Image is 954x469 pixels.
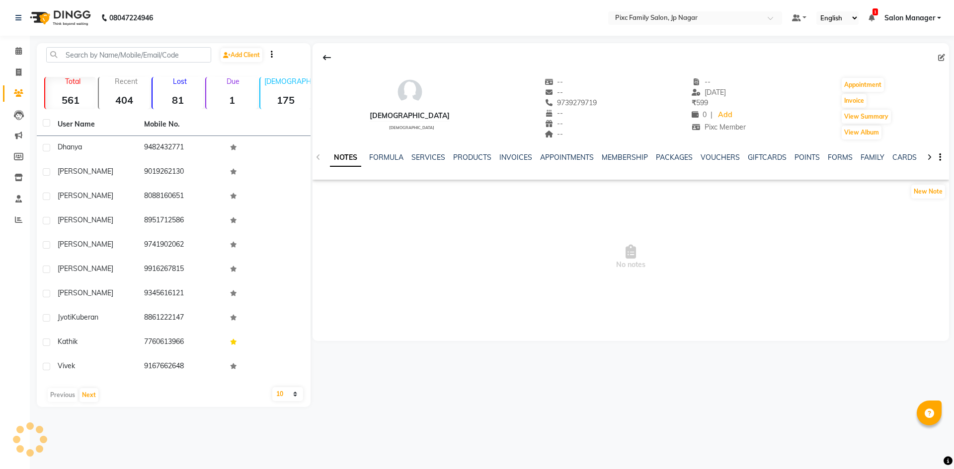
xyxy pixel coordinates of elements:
p: Total [49,77,96,86]
span: [PERSON_NAME] [58,240,113,249]
span: 1 [873,8,878,15]
td: 9019262130 [138,160,225,185]
a: POINTS [795,153,820,162]
span: [DEMOGRAPHIC_DATA] [389,125,434,130]
strong: 561 [45,94,96,106]
div: [DEMOGRAPHIC_DATA] [370,111,450,121]
span: -- [692,77,711,86]
a: APPOINTMENTS [540,153,594,162]
span: 0 [692,110,707,119]
img: logo [25,4,93,32]
span: 9739279719 [545,98,597,107]
span: [PERSON_NAME] [58,288,113,297]
a: Add [716,108,734,122]
td: 8088160651 [138,185,225,209]
button: Appointment [842,78,884,92]
span: | [711,110,713,120]
td: 9167662648 [138,355,225,379]
span: Salon Manager [884,13,935,23]
a: FORMULA [369,153,403,162]
a: 1 [869,13,874,22]
span: Kathik [58,337,78,346]
span: No notes [313,207,949,307]
td: 9345616121 [138,282,225,306]
button: Next [79,388,98,402]
span: -- [545,130,563,138]
a: MEMBERSHIP [602,153,648,162]
a: FAMILY [861,153,884,162]
td: 9482432771 [138,136,225,160]
a: CARDS [892,153,917,162]
strong: 1 [206,94,257,106]
td: 8951712586 [138,209,225,233]
span: [DATE] [692,88,726,97]
td: 9916267815 [138,258,225,282]
span: [PERSON_NAME] [58,215,113,224]
a: FORMS [828,153,853,162]
td: 8861222147 [138,306,225,331]
strong: 175 [260,94,311,106]
span: Dhanya [58,142,82,151]
img: avatar [395,77,425,107]
span: -- [545,77,563,86]
th: User Name [52,113,138,136]
button: Invoice [842,94,867,108]
div: Back to Client [317,48,337,67]
span: ₹ [692,98,696,107]
a: PACKAGES [656,153,693,162]
p: Lost [157,77,203,86]
td: 7760613966 [138,331,225,355]
p: Recent [103,77,150,86]
button: New Note [911,185,945,199]
p: [DEMOGRAPHIC_DATA] [264,77,311,86]
a: GIFTCARDS [748,153,787,162]
span: Vivek [58,361,75,370]
strong: 404 [99,94,150,106]
span: -- [545,88,563,97]
b: 08047224946 [109,4,153,32]
span: Kuberan [72,313,98,322]
input: Search by Name/Mobile/Email/Code [46,47,211,63]
span: -- [545,109,563,118]
a: Add Client [221,48,262,62]
a: INVOICES [499,153,532,162]
td: 9741902062 [138,233,225,258]
span: [PERSON_NAME] [58,191,113,200]
span: [PERSON_NAME] [58,264,113,273]
button: View Album [842,126,881,139]
span: [PERSON_NAME] [58,167,113,176]
p: Due [208,77,257,86]
a: PRODUCTS [453,153,491,162]
th: Mobile No. [138,113,225,136]
a: SERVICES [411,153,445,162]
span: Jyoti [58,313,72,322]
a: NOTES [330,149,361,167]
span: -- [545,119,563,128]
strong: 81 [153,94,203,106]
span: 599 [692,98,708,107]
span: Pixc Member [692,123,746,132]
button: View Summary [842,110,891,124]
a: VOUCHERS [701,153,740,162]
